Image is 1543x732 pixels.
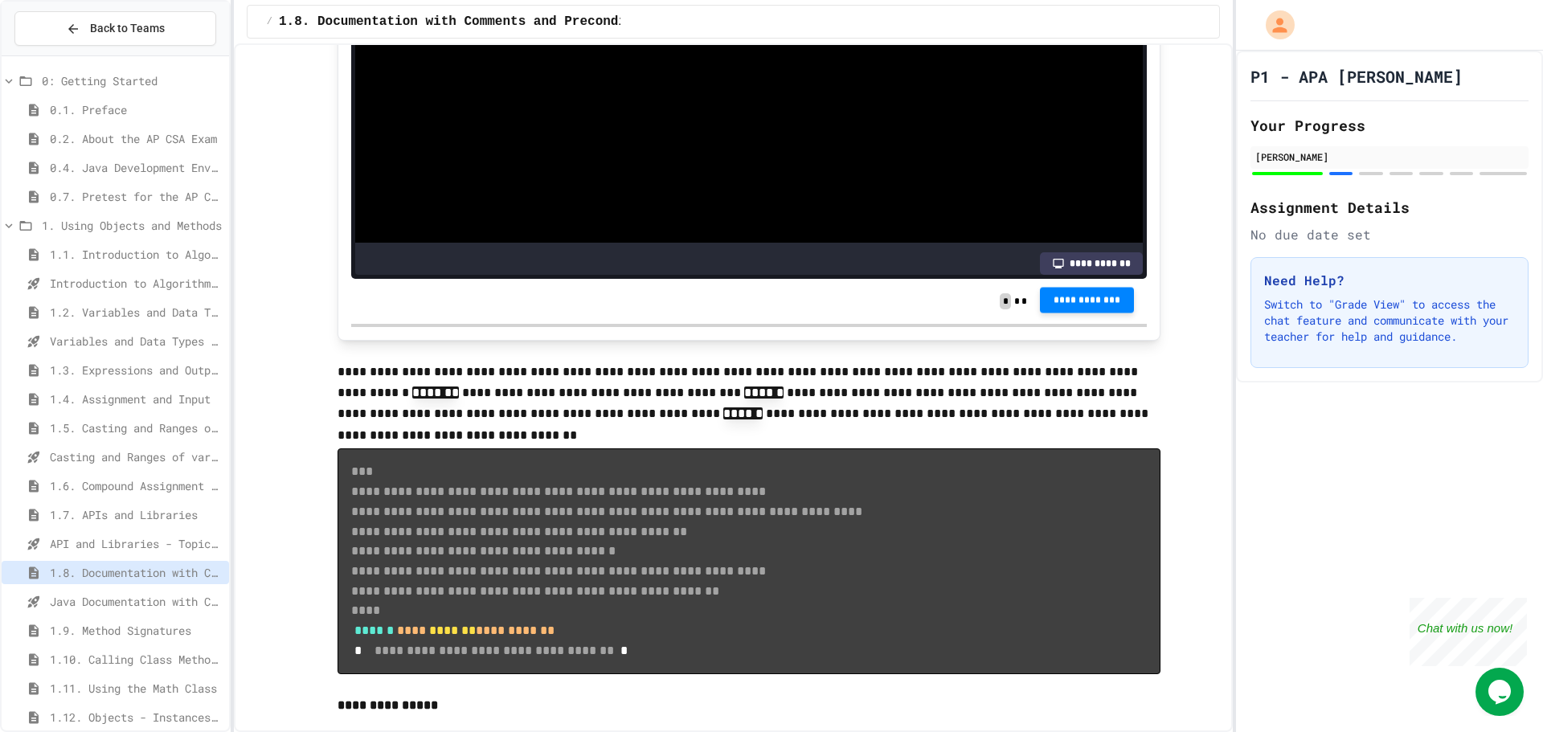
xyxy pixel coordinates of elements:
[50,101,223,118] span: 0.1. Preface
[1250,114,1529,137] h2: Your Progress
[50,477,223,494] span: 1.6. Compound Assignment Operators
[50,709,223,726] span: 1.12. Objects - Instances of Classes
[279,12,665,31] span: 1.8. Documentation with Comments and Preconditions
[50,246,223,263] span: 1.1. Introduction to Algorithms, Programming, and Compilers
[1255,149,1524,164] div: [PERSON_NAME]
[1250,196,1529,219] h2: Assignment Details
[50,275,223,292] span: Introduction to Algorithms, Programming, and Compilers
[42,217,223,234] span: 1. Using Objects and Methods
[50,188,223,205] span: 0.7. Pretest for the AP CSA Exam
[50,535,223,552] span: API and Libraries - Topic 1.7
[50,362,223,378] span: 1.3. Expressions and Output [New]
[50,333,223,350] span: Variables and Data Types - Quiz
[1249,6,1299,43] div: My Account
[50,419,223,436] span: 1.5. Casting and Ranges of Values
[1475,668,1527,716] iframe: chat widget
[14,11,216,46] button: Back to Teams
[50,564,223,581] span: 1.8. Documentation with Comments and Preconditions
[50,304,223,321] span: 1.2. Variables and Data Types
[267,15,272,28] span: /
[50,622,223,639] span: 1.9. Method Signatures
[50,130,223,147] span: 0.2. About the AP CSA Exam
[42,72,223,89] span: 0: Getting Started
[1264,271,1515,290] h3: Need Help?
[50,448,223,465] span: Casting and Ranges of variables - Quiz
[1250,65,1463,88] h1: P1 - APA [PERSON_NAME]
[50,506,223,523] span: 1.7. APIs and Libraries
[50,391,223,407] span: 1.4. Assignment and Input
[50,593,223,610] span: Java Documentation with Comments - Topic 1.8
[50,651,223,668] span: 1.10. Calling Class Methods
[1250,225,1529,244] div: No due date set
[90,20,165,37] span: Back to Teams
[1410,598,1527,666] iframe: chat widget
[50,680,223,697] span: 1.11. Using the Math Class
[50,159,223,176] span: 0.4. Java Development Environments
[1264,296,1515,345] p: Switch to "Grade View" to access the chat feature and communicate with your teacher for help and ...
